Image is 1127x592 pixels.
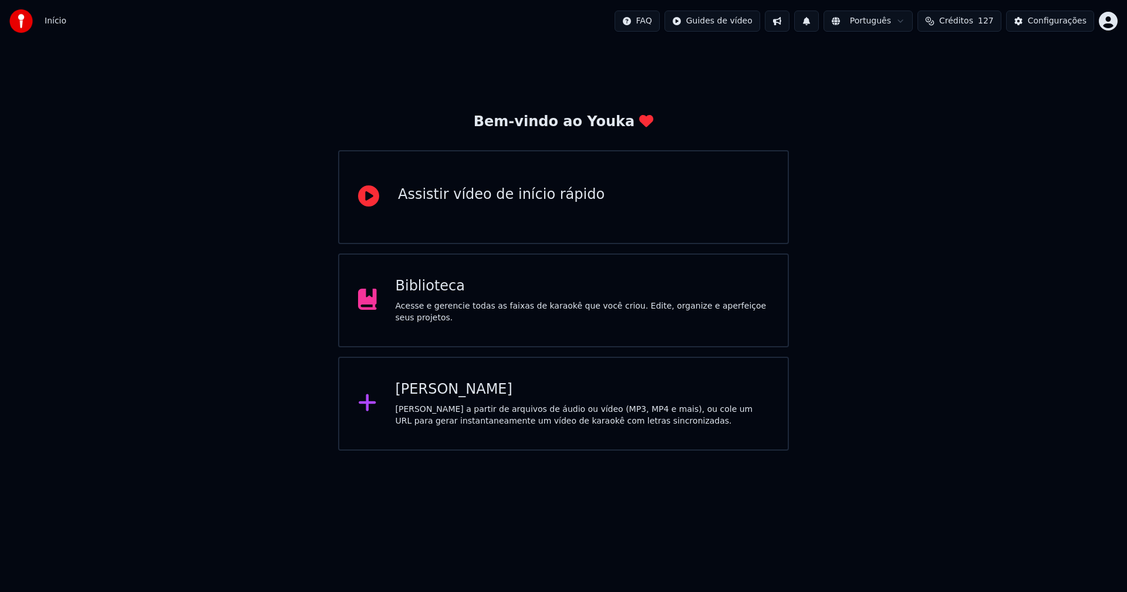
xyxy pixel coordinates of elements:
[398,185,605,204] div: Assistir vídeo de início rápido
[664,11,760,32] button: Guides de vídeo
[978,15,994,27] span: 127
[396,300,770,324] div: Acesse e gerencie todas as faixas de karaokê que você criou. Edite, organize e aperfeiçoe seus pr...
[474,113,653,131] div: Bem-vindo ao Youka
[396,380,770,399] div: [PERSON_NAME]
[45,15,66,27] nav: breadcrumb
[615,11,660,32] button: FAQ
[917,11,1001,32] button: Créditos127
[9,9,33,33] img: youka
[1006,11,1094,32] button: Configurações
[45,15,66,27] span: Início
[396,277,770,296] div: Biblioteca
[1028,15,1086,27] div: Configurações
[396,404,770,427] div: [PERSON_NAME] a partir de arquivos de áudio ou vídeo (MP3, MP4 e mais), ou cole um URL para gerar...
[939,15,973,27] span: Créditos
